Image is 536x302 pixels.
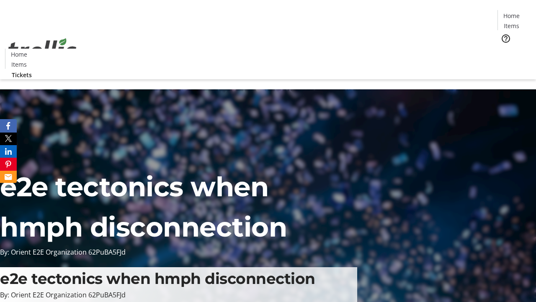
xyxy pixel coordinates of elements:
span: Tickets [504,49,524,57]
span: Home [503,11,520,20]
a: Home [498,11,525,20]
span: Tickets [12,70,32,79]
span: Items [504,21,519,30]
img: Orient E2E Organization 62PuBA5FJd's Logo [5,29,80,71]
span: Home [11,50,27,59]
a: Items [498,21,525,30]
span: Items [11,60,27,69]
a: Tickets [5,70,39,79]
a: Home [5,50,32,59]
button: Help [497,30,514,47]
a: Items [5,60,32,69]
a: Tickets [497,49,531,57]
